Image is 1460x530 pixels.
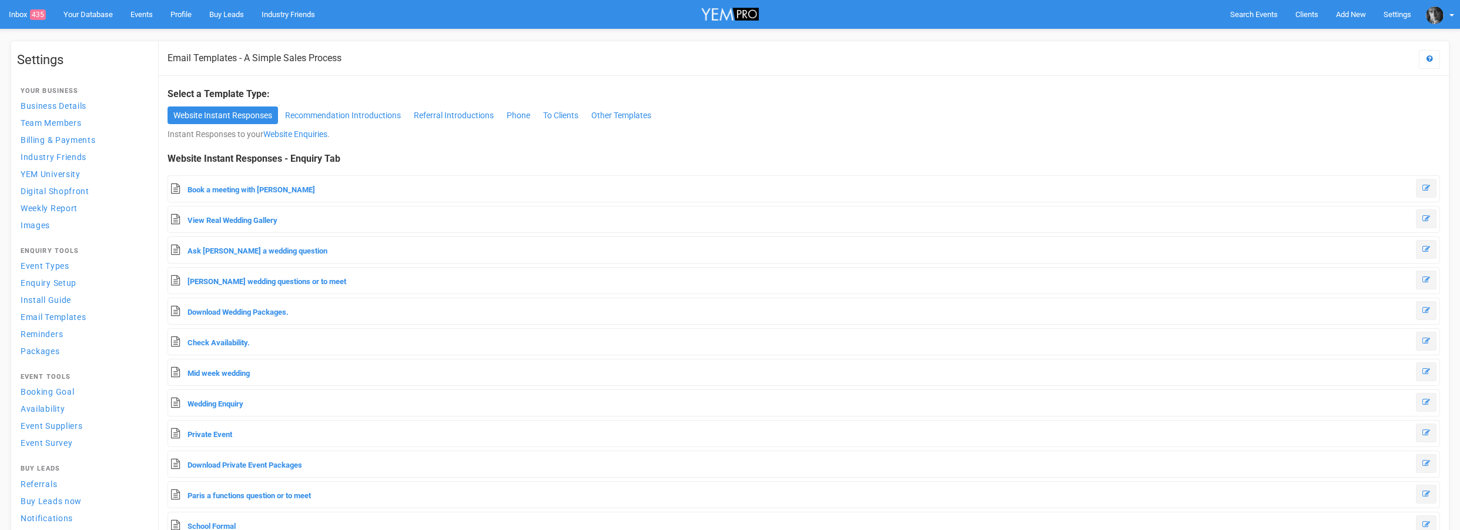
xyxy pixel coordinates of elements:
[1295,10,1318,19] span: Clients
[17,343,146,359] a: Packages
[17,183,146,199] a: Digital Shopfront
[187,399,243,408] a: Wedding Enquiry
[168,128,1440,140] div: Instant Responses to your .
[187,430,232,439] a: Private Event
[17,476,146,492] a: Referrals
[21,438,72,448] span: Event Survey
[263,129,327,139] a: Website Enquiries
[17,115,146,131] a: Team Members
[537,106,584,124] a: To Clients
[187,491,311,500] a: Paris a functions question or to meet
[30,9,46,20] span: 435
[279,106,407,124] a: Recommendation Introductions
[17,384,146,399] a: Booking Goal
[187,216,277,225] a: View Real Wedding Gallery
[17,292,146,308] a: Install Guide
[21,374,143,381] h4: Event Tools
[187,338,250,347] a: Check Availability.
[21,118,81,128] span: Team Members
[21,295,71,305] span: Install Guide
[21,135,96,145] span: Billing & Payments
[21,88,143,95] h4: Your Business
[21,387,74,396] span: Booking Goal
[21,186,89,196] span: Digital Shopfront
[21,404,65,414] span: Availability
[21,248,143,255] h4: Enquiry Tools
[17,435,146,451] a: Event Survey
[17,510,146,526] a: Notifications
[17,418,146,434] a: Event Suppliers
[21,329,63,339] span: Reminders
[187,246,327,255] a: Ask [PERSON_NAME] a wedding question
[17,401,146,416] a: Availability
[187,308,289,316] a: Download Wedding Packages.
[187,277,346,286] a: [PERSON_NAME] wedding questions or to meet
[17,217,146,233] a: Images
[408,106,500,124] a: Referral Introductions
[168,152,1440,166] legend: Website Instant Responses - Enquiry Tab
[1230,10,1278,19] span: Search Events
[17,309,146,325] a: Email Templates
[21,346,60,356] span: Packages
[17,149,146,165] a: Industry Friends
[501,106,536,124] a: Phone
[17,53,146,67] h1: Settings
[21,514,73,523] span: Notifications
[21,278,76,288] span: Enquiry Setup
[168,53,341,64] h2: Email Templates - A Simple Sales Process
[17,275,146,291] a: Enquiry Setup
[17,132,146,148] a: Billing & Payments
[17,98,146,114] a: Business Details
[17,493,146,509] a: Buy Leads now
[21,169,81,179] span: YEM University
[187,185,315,194] a: Book a meeting with [PERSON_NAME]
[585,106,657,124] a: Other Templates
[17,258,146,274] a: Event Types
[1426,6,1444,24] img: open-uri20180901-4-1gex2cl
[21,421,83,431] span: Event Suppliers
[21,204,78,213] span: Weekly Report
[17,326,146,342] a: Reminders
[187,461,302,469] a: Download Private Event Packages
[21,221,50,230] span: Images
[21,101,86,111] span: Business Details
[168,106,278,124] a: Website Instant Responses
[17,200,146,216] a: Weekly Report
[17,166,146,182] a: YEM University
[21,312,86,322] span: Email Templates
[21,261,69,271] span: Event Types
[21,465,143,472] h4: Buy Leads
[168,88,1440,101] legend: Select a Template Type:
[187,369,250,378] a: Mid week wedding
[1336,10,1366,19] span: Add New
